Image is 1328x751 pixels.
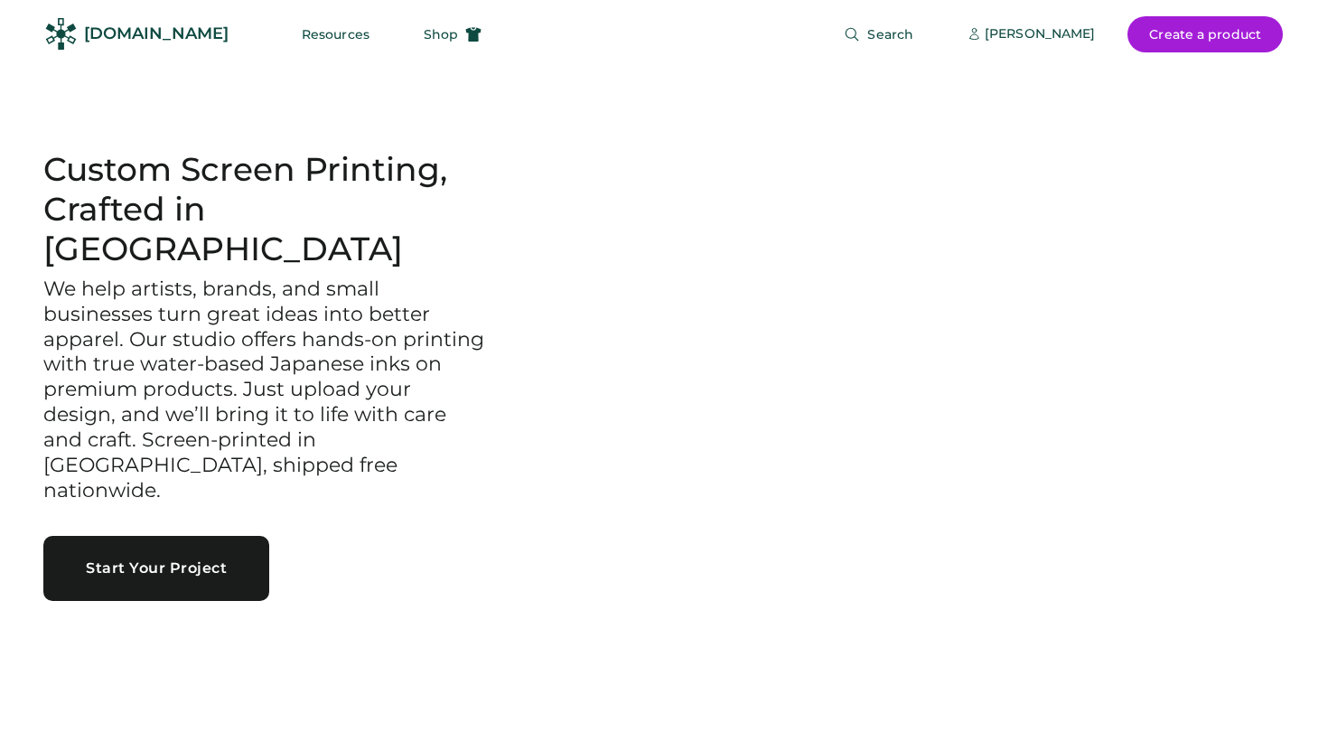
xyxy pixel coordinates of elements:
[43,150,488,269] h1: Custom Screen Printing, Crafted in [GEOGRAPHIC_DATA]
[867,28,913,41] span: Search
[84,23,229,45] div: [DOMAIN_NAME]
[402,16,503,52] button: Shop
[985,25,1095,43] div: [PERSON_NAME]
[424,28,458,41] span: Shop
[280,16,391,52] button: Resources
[45,18,77,50] img: Rendered Logo - Screens
[43,277,488,503] h3: We help artists, brands, and small businesses turn great ideas into better apparel. Our studio of...
[1127,16,1283,52] button: Create a product
[43,536,269,601] button: Start Your Project
[822,16,935,52] button: Search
